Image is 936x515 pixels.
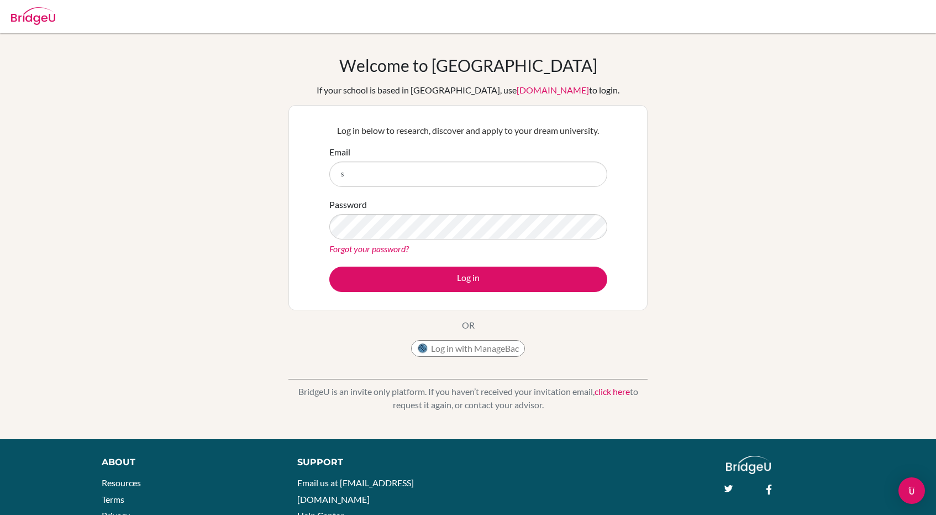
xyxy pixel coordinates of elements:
div: If your school is based in [GEOGRAPHIC_DATA], use to login. [317,84,619,97]
button: Log in with ManageBac [411,340,525,357]
div: Support [297,456,456,469]
p: OR [462,319,475,332]
label: Email [329,145,350,159]
a: click here [595,386,630,397]
h1: Welcome to [GEOGRAPHIC_DATA] [339,55,597,75]
img: Bridge-U [11,7,55,25]
label: Password [329,198,367,211]
a: Forgot your password? [329,243,409,254]
img: logo_white@2x-f4f0deed5e89b7ecb1c2cc34c3e3d731f90f0f143d5ea2071677605dd97b5244.png [726,456,771,474]
button: Log in [329,267,607,292]
div: Open Intercom Messenger [898,477,925,504]
a: Resources [102,477,141,488]
p: BridgeU is an invite only platform. If you haven’t received your invitation email, to request it ... [288,385,648,412]
p: Log in below to research, discover and apply to your dream university. [329,124,607,137]
a: Terms [102,494,124,504]
div: About [102,456,272,469]
a: [DOMAIN_NAME] [517,85,589,95]
a: Email us at [EMAIL_ADDRESS][DOMAIN_NAME] [297,477,414,504]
